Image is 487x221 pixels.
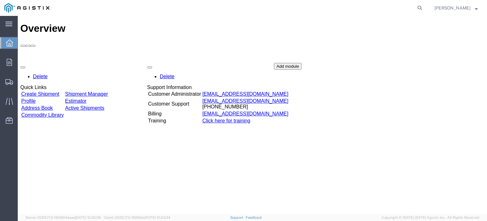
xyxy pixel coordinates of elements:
span: Copyright © [DATE]-[DATE] Agistix Inc., All Rights Reserved [382,215,479,220]
a: Active Shipments [47,89,87,95]
span: Zachary Curliano [434,4,471,11]
td: Billing [130,95,184,101]
iframe: FS Legacy Container [18,16,487,214]
div: Support Information [129,69,271,74]
button: Add module [256,47,284,54]
span: [DATE] 10:32:38 [75,216,101,219]
span: [DATE] 10:23:34 [145,216,170,219]
a: [EMAIL_ADDRESS][DOMAIN_NAME] [185,82,270,88]
td: Training [130,102,184,108]
td: Customer Administrator [130,75,184,81]
a: Estimator [47,82,69,88]
td: Customer Support [130,82,184,94]
a: Support [230,216,246,219]
a: Feedback [246,216,262,219]
a: Delete [142,58,157,63]
a: Shipment Manager [47,75,90,81]
a: Address Book [3,89,35,95]
img: logo [4,3,49,13]
a: [EMAIL_ADDRESS][DOMAIN_NAME] [185,75,270,81]
a: [EMAIL_ADDRESS][DOMAIN_NAME] [185,95,270,100]
span: Client: 2025.17.0-159f9de [104,216,170,219]
a: Commodity Library [3,96,46,102]
span: Server: 2025.17.0-1194904eeae [25,216,101,219]
button: [PERSON_NAME] [434,4,478,12]
a: Profile [3,82,18,88]
td: [PHONE_NUMBER] [184,82,271,94]
a: Click here for training [185,102,232,107]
